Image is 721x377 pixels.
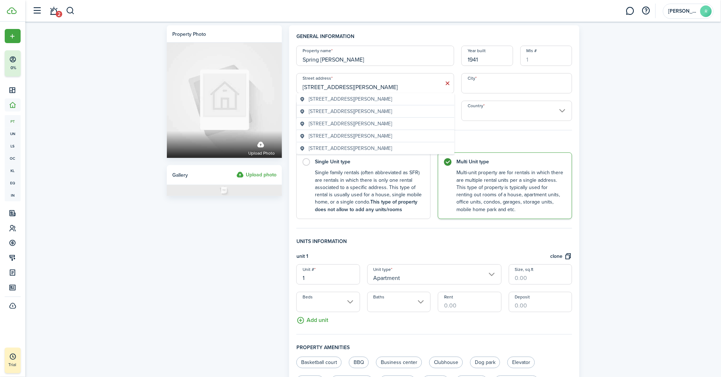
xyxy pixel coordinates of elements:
span: Upload photo [248,150,275,157]
label: Upload photo [248,138,275,157]
button: Open sidebar [30,4,44,18]
a: pt [5,115,21,127]
label: Dog park [470,357,500,368]
span: Gallery [172,171,188,179]
input: 0.00 [438,292,501,312]
button: Add unit [296,312,328,325]
a: un [5,127,21,140]
img: Photo placeholder [167,185,282,196]
p: 0% [9,65,18,71]
h4: Units information [296,238,572,252]
control-radio-card-title: Single Unit type [315,158,423,166]
avatar-text: R [700,5,712,17]
label: BBQ [349,357,369,368]
input: 1 [520,46,572,66]
input: 0.00 [509,292,572,312]
a: Trial [5,348,21,373]
label: Elevator [507,357,535,368]
a: kl [5,164,21,177]
a: in [5,189,21,201]
button: Open resource center [640,5,652,17]
span: [STREET_ADDRESS][PERSON_NAME] [309,95,392,103]
h4: Property amenities [296,344,572,357]
a: oc [5,152,21,164]
span: Reuben [669,9,697,14]
span: [STREET_ADDRESS][PERSON_NAME] [309,108,392,115]
span: 2 [56,11,62,17]
control-radio-card-description: Single family rentals (often abbreviated as SFR) are rentals in which there is only one rental as... [315,169,423,213]
input: Unit name [296,264,360,285]
label: Business center [376,357,422,368]
span: [STREET_ADDRESS][PERSON_NAME] [309,120,392,127]
img: TenantCloud [7,7,17,14]
span: [STREET_ADDRESS][PERSON_NAME] [309,132,392,140]
button: clone [551,252,572,261]
span: [STREET_ADDRESS][PERSON_NAME] [309,144,392,152]
input: Start typing the address and then select from the dropdown [296,73,454,93]
input: 0.00 [509,264,572,285]
a: Messaging [623,2,637,20]
a: eq [5,177,21,189]
b: This type of property does not allow to add any units/rooms [315,198,417,213]
control-radio-card-title: Multi Unit type [456,158,565,166]
label: Basketball court [296,357,342,368]
h4: General information [296,33,572,46]
control-radio-card-description: Multi-unit property are for rentals in which there are multiple rental units per a single address... [456,169,565,213]
p: Trial [8,361,37,368]
h4: unit 1 [296,252,308,261]
button: Search [66,5,75,17]
div: Property photo [172,30,206,38]
button: Open menu [5,29,21,43]
button: 0% [5,50,65,76]
a: Notifications [47,2,61,20]
label: Clubhouse [429,357,463,368]
a: ls [5,140,21,152]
